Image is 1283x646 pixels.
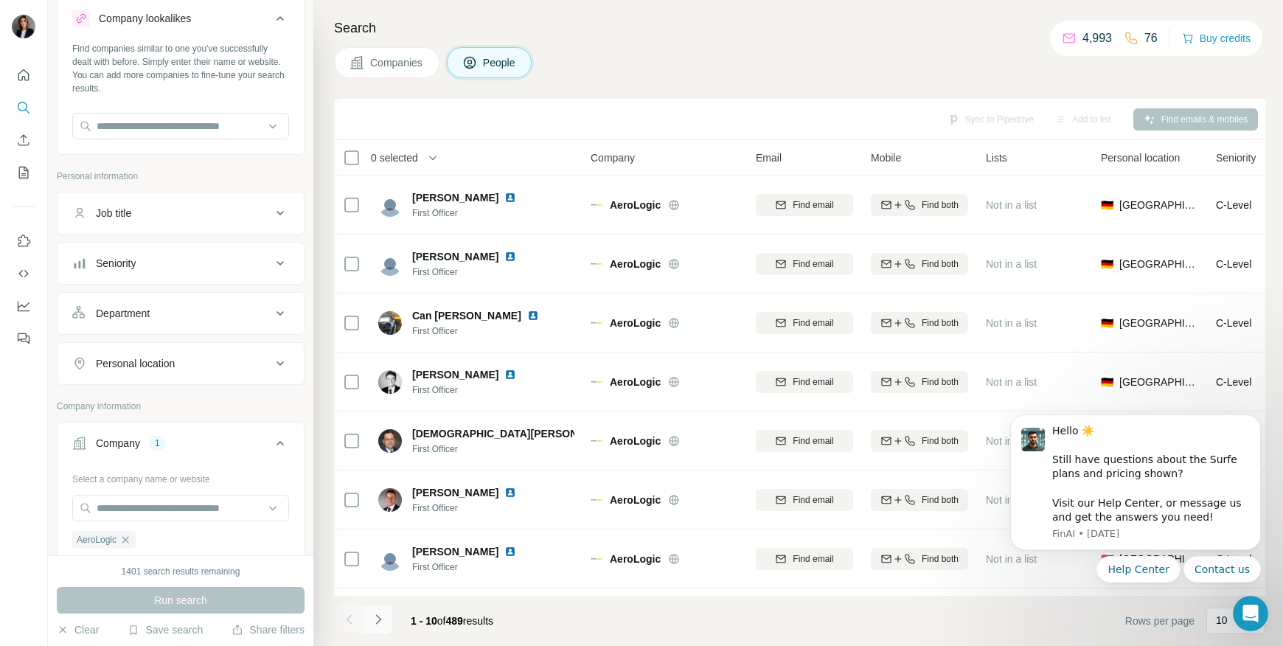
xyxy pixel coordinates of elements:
button: Find email [756,312,853,334]
button: Find email [756,194,853,216]
button: Find email [756,548,853,570]
span: Find email [793,493,833,507]
button: Use Surfe API [12,260,35,287]
span: Not in a list [986,435,1037,447]
span: First Officer [412,383,534,397]
span: Rows per page [1125,614,1195,628]
span: Can [PERSON_NAME] [412,308,521,323]
img: Avatar [378,429,402,453]
span: [PERSON_NAME] [412,544,498,559]
span: AeroLogic [610,493,661,507]
button: Find both [871,548,968,570]
button: Use Surfe on LinkedIn [12,228,35,254]
button: Personal location [58,346,304,381]
span: Not in a list [986,258,1037,270]
img: Avatar [12,15,35,38]
div: Seniority [96,256,136,271]
button: Seniority [58,246,304,281]
button: Enrich CSV [12,127,35,153]
button: Search [12,94,35,121]
img: LinkedIn logo [504,369,516,381]
span: AeroLogic [610,552,661,566]
button: Buy credits [1182,28,1251,49]
img: Avatar [378,193,402,217]
img: Logo of AeroLogic [591,199,602,211]
span: Not in a list [986,317,1037,329]
button: Navigate to next page [364,605,393,634]
img: Logo of AeroLogic [591,376,602,388]
button: Find email [756,430,853,452]
span: 🇩🇪 [1101,198,1113,212]
div: Job title [96,206,131,220]
button: Quick start [12,62,35,88]
span: Find email [793,257,833,271]
button: Find both [871,489,968,511]
span: [GEOGRAPHIC_DATA] [1119,316,1198,330]
span: Find email [793,375,833,389]
span: Company [591,150,635,165]
p: 10 [1216,613,1228,628]
span: Find email [793,434,833,448]
button: Dashboard [12,293,35,319]
img: Avatar [378,252,402,276]
img: Avatar [378,311,402,335]
img: Logo of AeroLogic [591,553,602,565]
span: Find both [922,257,959,271]
iframe: Intercom live chat [1233,596,1268,631]
button: My lists [12,159,35,186]
span: Not in a list [986,494,1037,506]
img: Logo of AeroLogic [591,435,602,447]
span: AeroLogic [77,533,117,546]
div: Department [96,306,150,321]
span: First Officer [412,206,534,220]
span: Email [756,150,782,165]
div: 1401 search results remaining [122,565,240,578]
button: Department [58,296,304,331]
span: Find both [922,375,959,389]
span: Companies [370,55,424,70]
h4: Search [334,18,1265,38]
button: Find both [871,253,968,275]
span: 🇩🇪 [1101,316,1113,330]
span: Mobile [871,150,901,165]
span: [PERSON_NAME] [412,367,498,382]
img: Avatar [378,370,402,394]
span: C-Level [1216,317,1251,329]
img: LinkedIn logo [504,251,516,263]
p: 4,993 [1082,29,1112,47]
img: Avatar [378,488,402,512]
span: C-Level [1216,258,1251,270]
span: People [483,55,517,70]
span: Not in a list [986,199,1037,211]
button: Job title [58,195,304,231]
span: Seniority [1216,150,1256,165]
img: Logo of AeroLogic [591,494,602,506]
span: AeroLogic [610,434,661,448]
span: [DEMOGRAPHIC_DATA][PERSON_NAME] [412,426,617,441]
span: 0 selected [371,150,418,165]
span: Find email [793,316,833,330]
button: Find both [871,194,968,216]
button: Find email [756,371,853,393]
button: Share filters [232,622,305,637]
button: Save search [128,622,203,637]
div: Personal location [96,356,175,371]
span: [PERSON_NAME] [412,249,498,264]
div: 1 [149,437,166,450]
iframe: Intercom notifications message [988,366,1283,606]
span: [PERSON_NAME] [412,485,498,500]
img: LinkedIn logo [504,192,516,204]
span: AeroLogic [610,257,661,271]
span: Find email [793,552,833,566]
img: Avatar [378,547,402,571]
span: AeroLogic [610,316,661,330]
img: Logo of AeroLogic [591,317,602,329]
span: Find email [793,198,833,212]
button: Find both [871,430,968,452]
